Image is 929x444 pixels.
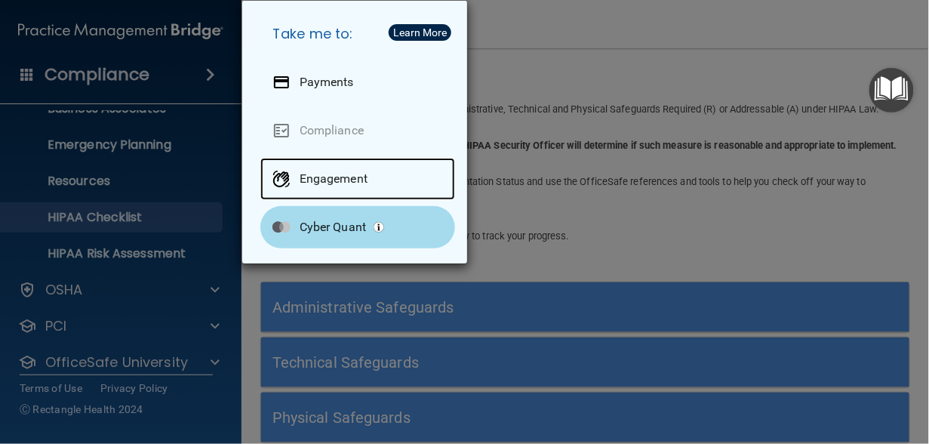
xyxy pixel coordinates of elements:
p: Cyber Quant [300,220,366,235]
a: Cyber Quant [260,206,455,248]
h5: Take me to: [260,13,455,55]
a: Compliance [260,109,455,152]
div: Learn More [393,27,447,38]
iframe: Drift Widget Chat Controller [668,337,911,397]
a: Payments [260,61,455,103]
a: Engagement [260,158,455,200]
button: Learn More [389,24,451,41]
p: Payments [300,75,354,90]
button: Open Resource Center [869,68,914,113]
p: Engagement [300,171,368,187]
